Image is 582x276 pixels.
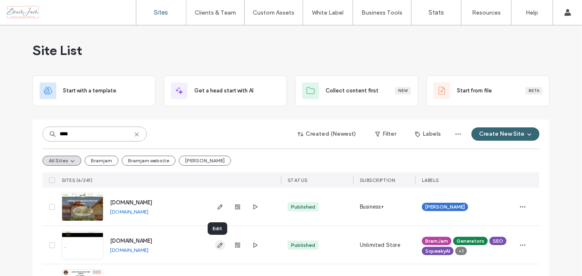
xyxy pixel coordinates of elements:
[326,87,379,95] span: Collect content first
[425,237,448,245] span: BramJam
[179,156,231,166] button: [PERSON_NAME]
[362,9,403,16] label: Business Tools
[459,247,464,255] span: +1
[19,6,36,13] span: Help
[110,209,148,215] a: [DOMAIN_NAME]
[395,87,411,94] div: New
[33,42,82,59] span: Site List
[164,75,287,106] div: Get a head start with AI
[457,237,484,245] span: Generators
[288,177,308,183] span: STATUS
[43,156,81,166] button: All Sites
[472,127,539,141] button: Create New Site
[360,241,400,249] span: Unlimited Store
[208,222,227,235] div: Edit
[422,177,439,183] span: LABELS
[526,9,539,16] label: Help
[291,127,364,141] button: Created (Newest)
[110,247,148,253] a: [DOMAIN_NAME]
[85,156,118,166] button: Bramjam
[110,238,152,244] a: [DOMAIN_NAME]
[425,247,450,255] span: SqueakyAI
[425,203,465,211] span: [PERSON_NAME]
[154,9,168,16] label: Sites
[33,75,156,106] div: Start with a template
[360,203,384,211] span: Business+
[110,199,152,206] a: [DOMAIN_NAME]
[367,127,404,141] button: Filter
[63,87,116,95] span: Start with a template
[360,177,395,183] span: SUBSCRIPTION
[253,9,295,16] label: Custom Assets
[493,237,503,245] span: SEO
[291,241,315,249] div: Published
[525,87,542,94] div: Beta
[195,9,236,16] label: Clients & Team
[426,75,549,106] div: Start from fileBeta
[194,87,253,95] span: Get a head start with AI
[312,9,344,16] label: White Label
[62,177,93,183] span: SITES (6/241)
[472,9,501,16] label: Resources
[457,87,492,95] span: Start from file
[291,203,315,211] div: Published
[429,9,444,16] label: Stats
[295,75,418,106] div: Collect content firstNew
[408,127,448,141] button: Labels
[122,156,176,166] button: Bramjam website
